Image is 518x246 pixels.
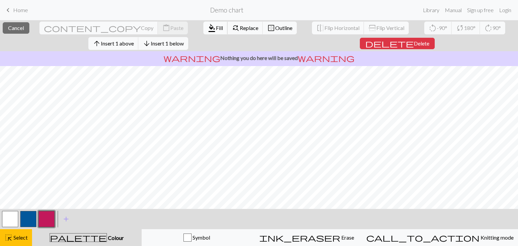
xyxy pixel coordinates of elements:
[263,22,297,34] button: Outline
[44,23,141,33] span: content_copy
[376,25,404,31] span: Flip Vertical
[227,22,263,34] button: Replace
[93,39,101,48] span: arrow_upward
[368,24,377,32] span: flip
[3,54,515,62] p: Nothing you do here will be saved
[39,22,158,34] button: Copy
[464,25,476,31] span: 180°
[340,234,354,241] span: Erase
[362,229,518,246] button: Knitting mode
[324,25,359,31] span: Flip Horizontal
[429,23,437,33] span: rotate_left
[360,38,435,49] button: Delete
[4,233,12,242] span: highlight_alt
[216,25,223,31] span: Fill
[452,22,480,34] button: 180°
[210,6,243,14] h2: Demo chart
[12,234,28,241] span: Select
[107,235,124,241] span: Colour
[456,23,464,33] span: sync
[203,22,228,34] button: Fill
[62,214,70,224] span: add
[484,23,492,33] span: rotate_right
[298,53,354,63] span: warning
[164,53,220,63] span: warning
[252,229,362,246] button: Erase
[32,229,142,246] button: Colour
[492,25,501,31] span: 90°
[232,23,240,33] span: find_replace
[364,22,409,34] button: Flip Vertical
[240,25,258,31] span: Replace
[424,22,452,34] button: -90°
[3,22,29,34] button: Cancel
[50,233,107,242] span: palette
[480,22,505,34] button: 90°
[8,25,24,31] span: Cancel
[365,39,414,48] span: delete
[151,40,184,47] span: Insert 1 below
[437,25,447,31] span: -90°
[13,7,28,13] span: Home
[259,233,340,242] span: ink_eraser
[442,3,464,17] a: Manual
[312,22,364,34] button: Flip Horizontal
[464,3,496,17] a: Sign up free
[138,37,188,50] button: Insert 1 below
[420,3,442,17] a: Library
[4,4,28,16] a: Home
[316,23,324,33] span: flip
[101,40,134,47] span: Insert 1 above
[88,37,139,50] button: Insert 1 above
[142,229,252,246] button: Symbol
[208,23,216,33] span: format_color_fill
[414,40,429,47] span: Delete
[192,234,210,241] span: Symbol
[275,25,292,31] span: Outline
[141,25,153,31] span: Copy
[4,5,12,15] span: keyboard_arrow_left
[267,23,275,33] span: border_outer
[143,39,151,48] span: arrow_downward
[480,234,514,241] span: Knitting mode
[366,233,480,242] span: call_to_action
[496,3,514,17] a: Login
